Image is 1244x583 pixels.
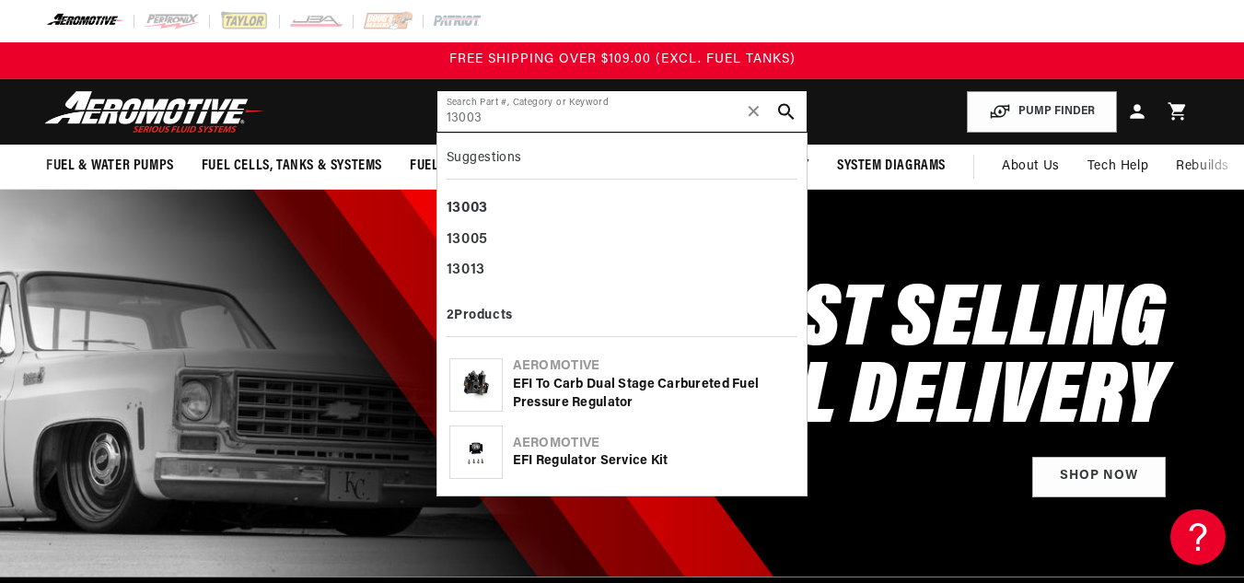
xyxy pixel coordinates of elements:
[447,225,798,256] div: 13005
[202,157,382,176] span: Fuel Cells, Tanks & Systems
[837,157,946,176] span: System Diagrams
[1074,145,1162,189] summary: Tech Help
[32,145,188,188] summary: Fuel & Water Pumps
[410,157,517,176] span: Fuel Regulators
[513,376,796,412] div: EFI to Carb Dual Stage Carbureted Fuel Pressure Regulator
[1087,157,1148,177] span: Tech Help
[513,452,796,471] div: EFI Regulator Service Kit
[40,90,270,134] img: Aeromotive
[766,91,807,132] button: search button
[437,91,808,132] input: Search by Part Number, Category or Keyword
[513,435,796,453] div: Aeromotive
[518,284,1166,438] h2: SHOP BEST SELLING FUEL DELIVERY
[967,91,1117,133] button: PUMP FINDER
[447,255,798,286] div: 13013
[447,143,798,180] div: Suggestions
[746,97,762,126] span: ✕
[513,357,796,376] div: Aeromotive
[1162,145,1243,189] summary: Rebuilds
[188,145,396,188] summary: Fuel Cells, Tanks & Systems
[447,201,488,216] b: 13003
[450,435,502,470] img: EFI Regulator Service Kit
[449,52,796,66] span: FREE SHIPPING OVER $109.00 (EXCL. FUEL TANKS)
[447,309,513,322] b: 2 Products
[450,366,502,404] img: EFI to Carb Dual Stage Carbureted Fuel Pressure Regulator
[396,145,531,188] summary: Fuel Regulators
[988,145,1074,189] a: About Us
[1002,159,1060,173] span: About Us
[46,157,174,176] span: Fuel & Water Pumps
[823,145,959,188] summary: System Diagrams
[1032,457,1166,498] a: Shop Now
[1176,157,1229,177] span: Rebuilds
